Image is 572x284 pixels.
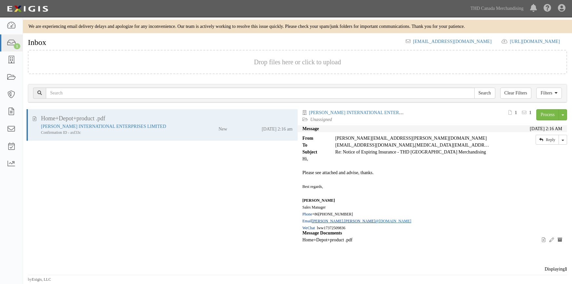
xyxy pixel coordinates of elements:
[28,38,46,47] h1: Inbox
[536,135,559,145] a: Reply
[309,110,434,115] a: [PERSON_NAME] INTERNATIONAL ENTERPRISES LIMITED
[303,212,312,216] span: Phone
[565,267,567,272] b: 1
[46,88,475,99] input: Search
[467,2,527,15] a: THD Canada Merchandising
[262,123,292,132] div: [DATE] 2:16 am
[375,219,411,223] u: @[DOMAIN_NAME]
[28,277,51,283] small: by
[41,123,184,130] div: ALTON INTERNATIONAL ENTERPRISES LIMITED
[303,184,322,189] span: Best regards
[303,126,319,131] strong: Message
[303,219,375,223] span: Email
[536,109,559,120] a: Process
[5,3,50,15] img: logo-5460c22ac91f19d4615b14bd174203de0afe785f0fc80cf4dbbc73dc1793850b.png
[303,226,316,230] span: WeChat
[312,219,375,223] u: [PERSON_NAME].[PERSON_NAME]
[219,123,227,132] div: New
[41,114,293,123] div: Home+Depot+product .pdf
[529,110,531,115] b: 1
[23,23,572,30] div: We are experiencing email delivery delays and apologize for any inconvenience. Our team is active...
[543,5,551,12] i: Help Center - Complianz
[303,231,342,235] strong: Message Documents
[515,110,517,115] b: 1
[322,184,323,189] span: ,
[549,238,554,242] i: Edit document
[298,142,330,149] strong: To
[330,149,495,155] div: Re: Notice of Expiring Insurance - THD Canada Merchandising
[330,135,495,142] div: [PERSON_NAME][EMAIL_ADDRESS][PERSON_NAME][DOMAIN_NAME]
[536,88,562,99] a: Filters
[510,39,567,44] a: [URL][DOMAIN_NAME]
[303,236,562,243] p: Home+Depot+product .pdf
[303,169,562,176] div: Please see attached and advise, thanks.
[298,149,330,155] strong: Subject
[542,238,545,242] i: View
[303,155,562,162] div: Hi,
[254,57,341,67] button: Drop files here or click to upload
[558,238,562,242] i: Archive document
[500,88,532,99] a: Clear Filters
[32,277,51,282] a: Exigis, LLC
[14,43,20,49] div: 1
[41,130,184,136] div: Confirmation ID - axf33c
[298,135,330,142] strong: From
[303,205,326,210] span: Sales Manager
[41,124,166,129] a: [PERSON_NAME] INTERNATIONAL ENTERPRISES LIMITED
[312,212,319,216] span: +86
[413,39,492,44] a: [EMAIL_ADDRESS][DOMAIN_NAME]
[330,142,495,149] div: party-a7fphp@thdcanadamerchandising.complianz.com,Mili_Monga@homedepot.com
[530,125,562,132] div: [DATE] 2:16 AM
[310,117,332,122] a: Unassigned
[303,198,335,203] b: [PERSON_NAME]
[474,88,495,99] input: Search
[23,266,572,273] div: Displaying
[318,212,353,216] span: [PHONE_NUMBER]
[317,226,345,230] span: lww17372509836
